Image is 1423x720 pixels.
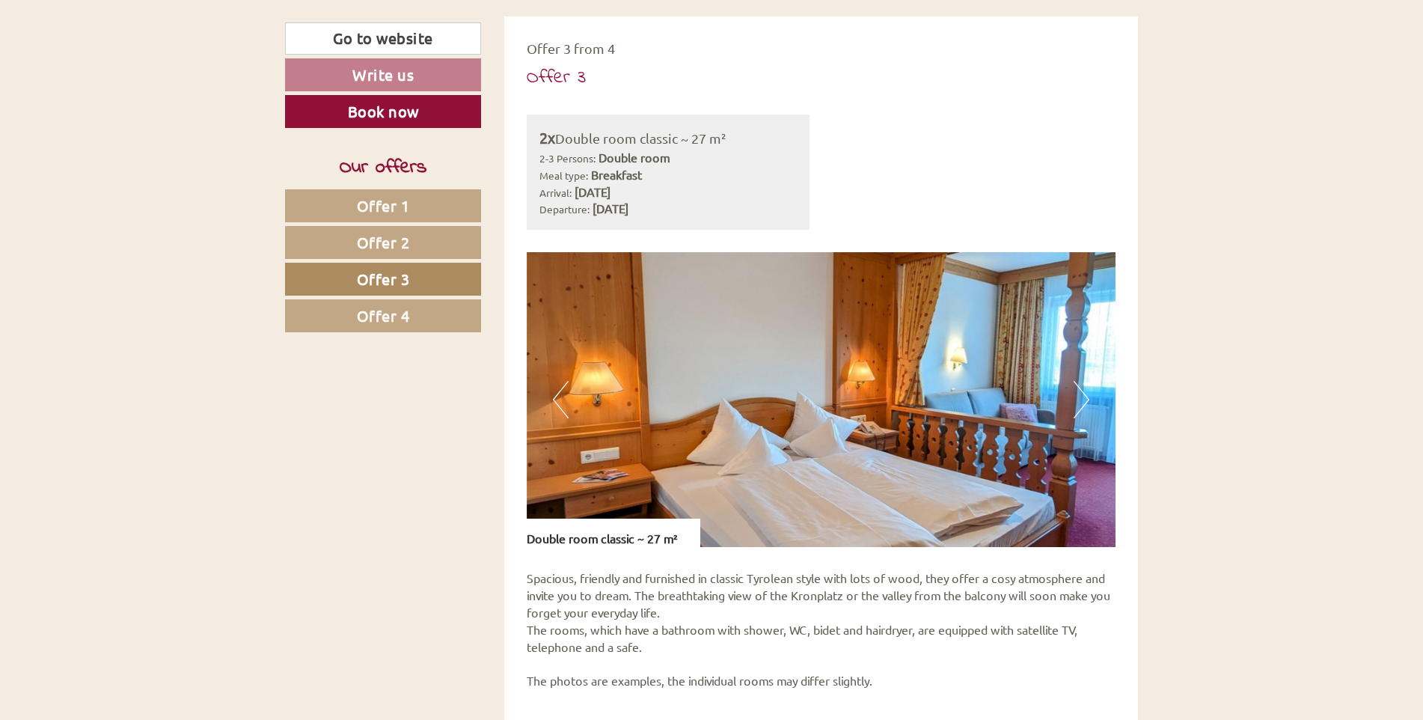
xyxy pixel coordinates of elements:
b: 2x [539,128,555,147]
b: Double room [599,150,670,165]
small: 08:52 [414,73,567,83]
a: Write us [285,58,481,91]
b: [DATE] [593,201,628,216]
b: Breakfast [591,167,642,182]
span: Offer 2 [357,233,410,251]
div: Double room classic ~ 27 m² [539,127,798,149]
small: Arrival: [539,186,572,199]
small: Departure: [539,202,590,216]
div: Our offers [285,154,481,182]
div: [DATE] [268,11,322,37]
a: Go to website [285,22,481,55]
div: You [414,43,567,55]
img: image [527,252,1116,547]
small: Meal type: [539,168,588,182]
b: [DATE] [575,184,610,199]
div: Double room classic ~ 27 m² [527,519,700,547]
div: Offer 3 [527,64,586,92]
span: Offer 3 from 4 [527,40,615,56]
span: Offer 4 [357,306,410,325]
div: Hello, how can we help you? [407,40,578,86]
button: Previous [553,381,569,418]
a: Book now [285,95,481,128]
span: Offer 3 [357,269,410,288]
span: Offer 1 [357,196,410,215]
small: 2-3 Persons: [539,151,596,165]
button: Next [1074,381,1089,418]
button: Send [507,388,590,421]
